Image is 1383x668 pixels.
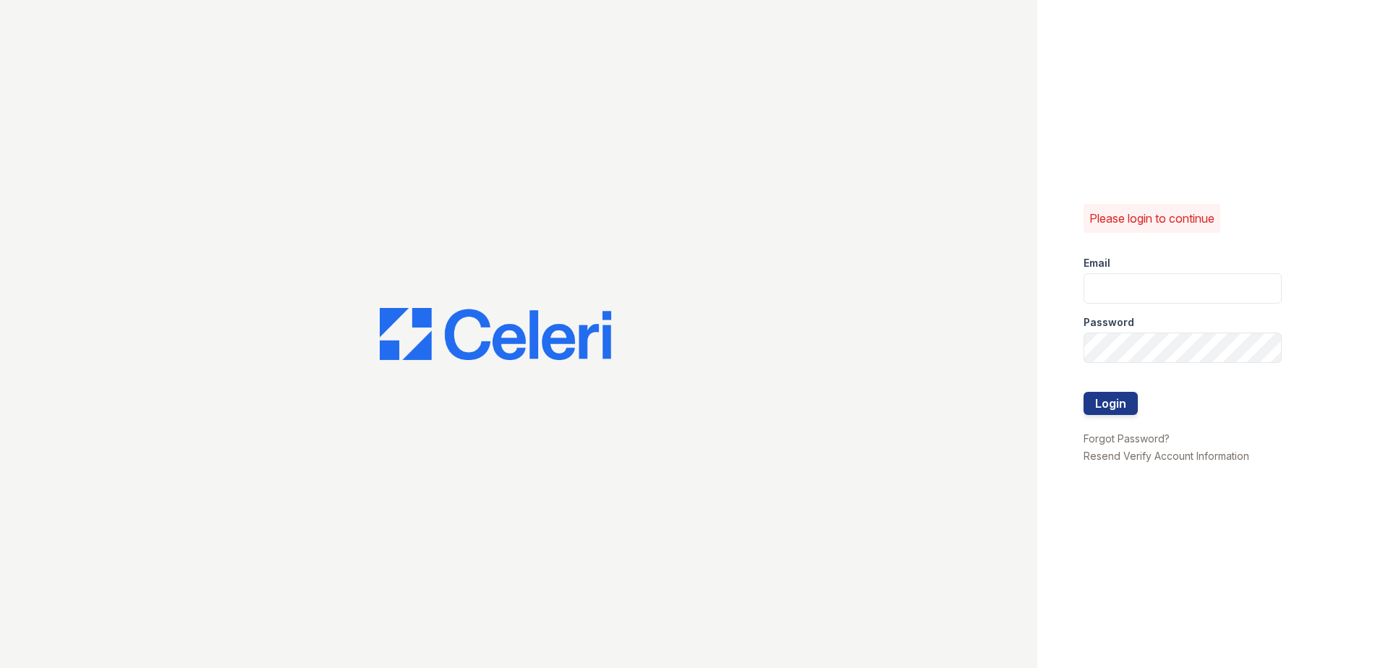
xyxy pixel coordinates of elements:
label: Email [1084,256,1110,270]
label: Password [1084,315,1134,330]
p: Please login to continue [1089,210,1214,227]
button: Login [1084,392,1138,415]
a: Resend Verify Account Information [1084,450,1249,462]
img: CE_Logo_Blue-a8612792a0a2168367f1c8372b55b34899dd931a85d93a1a3d3e32e68fde9ad4.png [380,308,611,360]
a: Forgot Password? [1084,432,1170,445]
